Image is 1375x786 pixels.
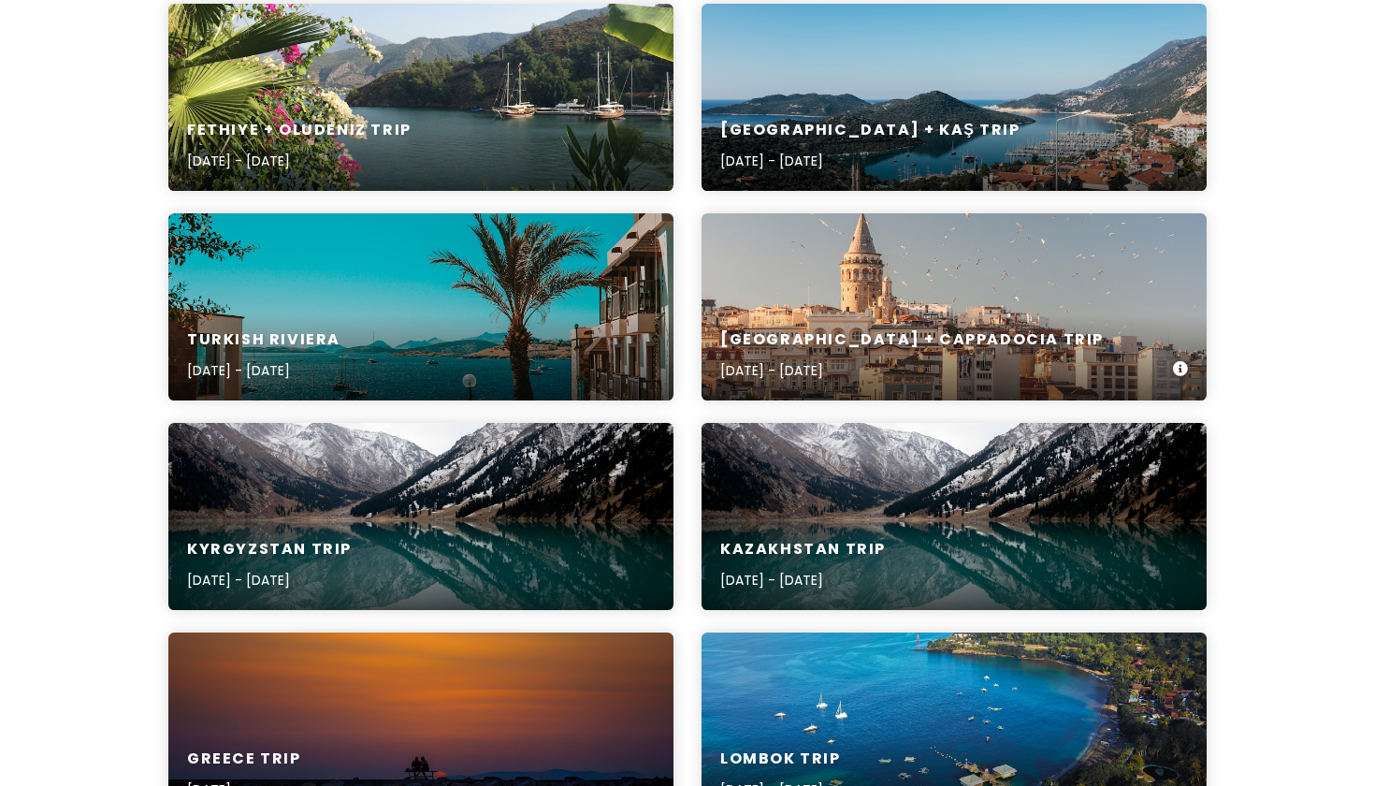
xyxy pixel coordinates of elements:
a: body of water near mountain during daytimeTurkish Riviera[DATE] - [DATE] [168,213,673,400]
h6: Greece Trip [187,750,301,769]
p: [DATE] - [DATE] [720,360,1104,381]
a: white boat on body of water near mountain during daytimeFethiye + Oludeniz Trip[DATE] - [DATE] [168,4,673,191]
a: an aerial view of a city and a harbor[GEOGRAPHIC_DATA] + Kaş Trip[DATE] - [DATE] [702,4,1207,191]
h6: Lombok Trip [720,750,841,769]
h6: Fethiye + Oludeniz Trip [187,121,412,140]
a: lake surrounded with mountains during daytimeKazakhstan Trip[DATE] - [DATE] [702,423,1207,610]
h6: [GEOGRAPHIC_DATA] + Kaş Trip [720,121,1020,140]
h6: Turkish Riviera [187,330,340,350]
p: [DATE] - [DATE] [720,151,1020,171]
p: [DATE] - [DATE] [187,570,352,590]
h6: [GEOGRAPHIC_DATA] + Cappadocia Trip [720,330,1104,350]
a: aerial view of buildings and flying birds[GEOGRAPHIC_DATA] + Cappadocia Trip[DATE] - [DATE] [702,213,1207,400]
a: lake surrounded with mountains during daytimeKyrgyzstan Trip[DATE] - [DATE] [168,423,673,610]
p: [DATE] - [DATE] [720,570,886,590]
h6: Kyrgyzstan Trip [187,540,352,560]
h6: Kazakhstan Trip [720,540,886,560]
p: [DATE] - [DATE] [187,151,412,171]
p: [DATE] - [DATE] [187,360,340,381]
